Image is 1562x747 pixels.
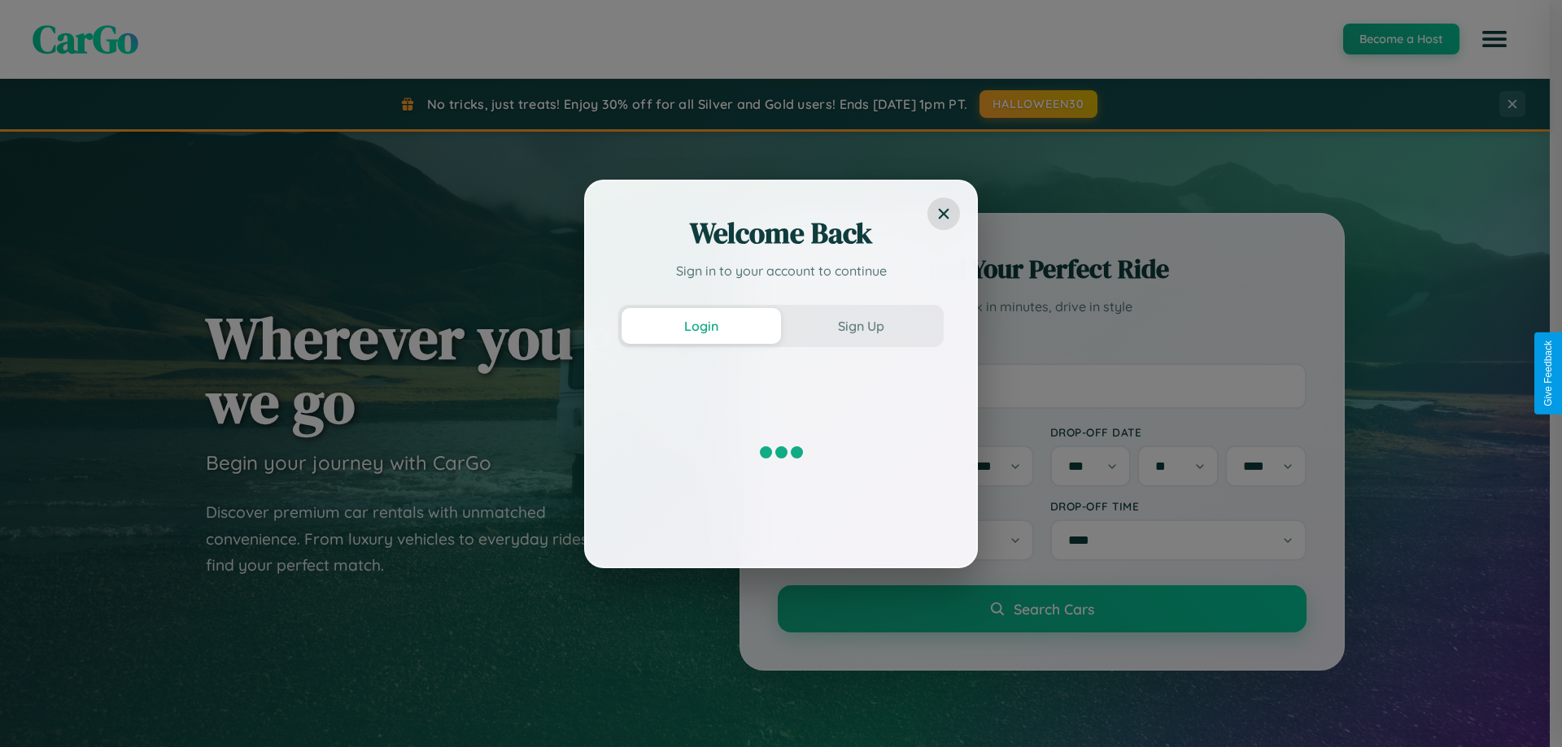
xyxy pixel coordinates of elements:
iframe: Intercom live chat [16,692,55,731]
h2: Welcome Back [618,214,944,253]
button: Login [622,308,781,344]
p: Sign in to your account to continue [618,261,944,280]
div: Give Feedback [1542,341,1554,406]
button: Sign Up [781,308,940,344]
